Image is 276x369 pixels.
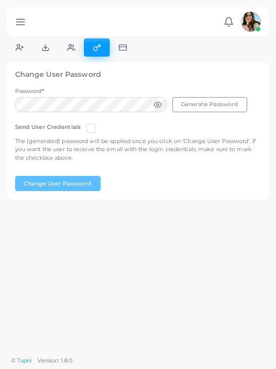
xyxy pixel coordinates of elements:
h4: Change User Password [15,70,261,79]
label: Send User Credentials [15,123,81,131]
span: © [11,356,265,365]
span: Version: 1.8.0 [37,357,72,364]
img: avatar [241,12,261,32]
label: Password [15,87,44,96]
a: Tapni [17,357,32,364]
p: The (generated) password will be applied once you click on ‘Change User Password’. If you want th... [15,137,261,162]
button: Change User Password [15,176,101,191]
a: avatar [238,12,264,32]
button: Generate Password [172,97,247,112]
